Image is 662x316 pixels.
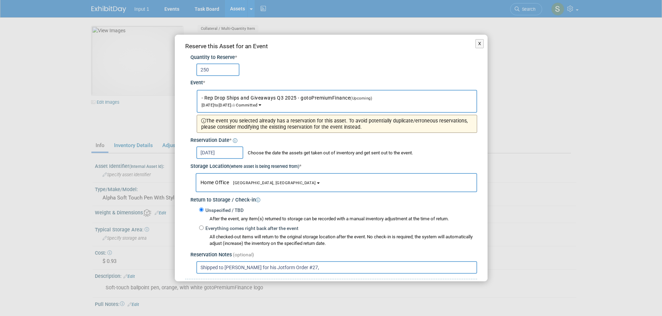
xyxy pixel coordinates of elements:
div: Storage Location [190,159,477,170]
div: The event you selected already has a reservation for this asset. To avoid potentially duplicate/e... [197,115,477,133]
span: Reserve this Asset for an Event [185,43,268,50]
span: Reservation Notes [190,252,232,258]
span: Choose the date the assets get taken out of inventory and get sent out to the event. [244,150,413,155]
input: Reservation Date [196,146,243,159]
div: After the event, any item(s) returned to storage can be recorded with a manual inventory adjustme... [199,214,477,222]
span: (optional) [233,252,254,257]
button: Home Office[GEOGRAPHIC_DATA], [GEOGRAPHIC_DATA] [196,173,477,192]
div: All checked-out items will return to the original storage location after the event. No check-in i... [210,234,477,247]
span: to [214,103,219,108]
span: [GEOGRAPHIC_DATA], [GEOGRAPHIC_DATA] [229,181,316,185]
div: Return to Storage / Check-in [190,192,477,204]
label: Everything comes right back after the event [204,225,299,232]
span: [DATE] [DATE] Committed [202,96,377,108]
label: Unspecified / TBD [204,207,244,214]
div: Reservation Date [190,133,477,144]
button: - Rep Drop Ships and Giveaways Q3 2025 - gotoPremiumFinance(Upcoming)[DATE]to[DATE]Committed [197,90,477,113]
button: X [475,39,484,48]
div: Event [190,76,477,87]
small: (where asset is being reserved from) [229,164,299,169]
span: - Rep Drop Ships and Giveaways Q3 2025 - gotoPremiumFinance [202,95,377,108]
span: Home Office [201,180,316,185]
div: Quantity to Reserve [190,54,477,61]
span: (Upcoming) [350,96,372,101]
